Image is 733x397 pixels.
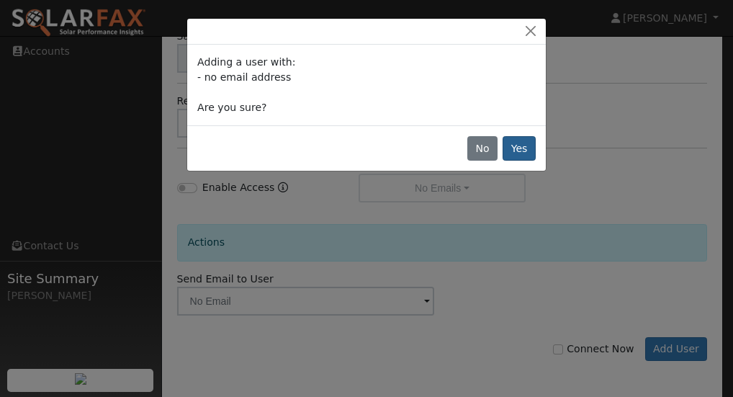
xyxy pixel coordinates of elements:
span: Are you sure? [197,102,266,113]
button: Close [521,24,541,39]
button: No [467,136,498,161]
button: Yes [503,136,536,161]
span: Adding a user with: [197,56,295,68]
span: - no email address [197,71,291,83]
